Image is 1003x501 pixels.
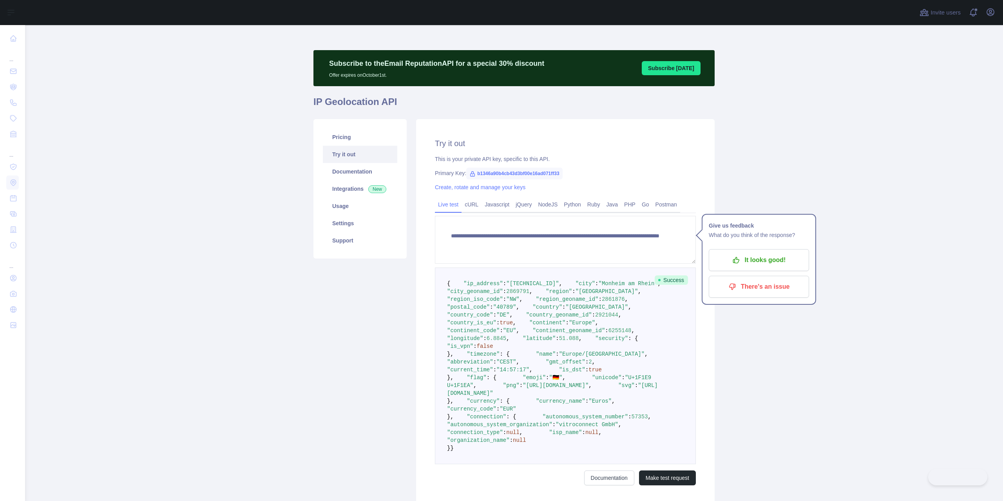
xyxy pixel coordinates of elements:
[565,320,568,326] span: :
[931,8,961,17] span: Invite users
[572,288,575,295] span: :
[588,367,602,373] span: true
[516,327,519,334] span: ,
[605,327,608,334] span: :
[628,304,631,310] span: ,
[520,429,523,436] span: ,
[536,398,585,404] span: "currency_name"
[516,359,519,365] span: ,
[603,198,621,211] a: Java
[503,327,516,334] span: "EU"
[608,327,632,334] span: 6255148
[585,398,588,404] span: :
[632,414,648,420] span: 57353
[506,414,516,420] span: : {
[435,138,696,149] h2: Try it out
[599,280,658,287] span: "Monheim am Rhein"
[510,312,513,318] span: ,
[638,288,641,295] span: ,
[506,429,520,436] span: null
[625,296,628,302] span: ,
[529,320,565,326] span: "continent"
[467,398,500,404] span: "currency"
[510,437,513,443] span: :
[435,155,696,163] div: This is your private API key, specific to this API.
[323,146,397,163] a: Try it out
[503,296,506,302] span: :
[490,304,493,310] span: :
[628,335,638,342] span: : {
[503,429,506,436] span: :
[6,254,19,269] div: ...
[447,343,473,349] span: "is_vpn"
[565,304,628,310] span: "[GEOGRAPHIC_DATA]"
[526,312,592,318] span: "country_geoname_id"
[482,198,512,211] a: Javascript
[496,359,516,365] span: "CEST"
[467,351,500,357] span: "timezone"
[447,296,503,302] span: "region_iso_code"
[467,374,486,381] span: "flag"
[323,215,397,232] a: Settings
[477,343,493,349] span: false
[496,367,529,373] span: "14:57:17"
[447,288,503,295] span: "city_geoname_id"
[323,197,397,215] a: Usage
[329,69,544,78] p: Offer expires on October 1st.
[535,198,561,211] a: NodeJS
[447,304,490,310] span: "postal_code"
[559,280,562,287] span: ,
[592,312,595,318] span: :
[523,374,546,381] span: "emoji"
[536,351,556,357] span: "name"
[447,359,493,365] span: "abbreviation"
[462,198,482,211] a: cURL
[549,429,582,436] span: "isp_name"
[652,198,680,211] a: Postman
[520,296,523,302] span: ,
[503,382,520,389] span: "png"
[447,335,483,342] span: "longitude"
[496,320,500,326] span: :
[621,198,639,211] a: PHP
[579,335,582,342] span: ,
[584,198,603,211] a: Ruby
[447,367,493,373] span: "current_time"
[645,351,648,357] span: ,
[447,437,510,443] span: "organization_name"
[467,414,506,420] span: "connection"
[473,343,476,349] span: :
[493,312,496,318] span: :
[493,359,496,365] span: :
[529,288,532,295] span: ,
[523,382,588,389] span: "[URL][DOMAIN_NAME]"
[523,335,556,342] span: "latitude"
[552,421,556,428] span: :
[463,280,503,287] span: "ip_address"
[599,429,602,436] span: ,
[447,327,500,334] span: "continent_code"
[500,351,509,357] span: : {
[506,288,529,295] span: 2869791
[585,367,588,373] span: :
[466,168,562,179] span: b1346a90b4cb43d3bf00e16ad071ff33
[595,312,618,318] span: 2921044
[576,288,638,295] span: "[GEOGRAPHIC_DATA]"
[582,429,585,436] span: :
[595,320,598,326] span: ,
[435,198,462,211] a: Live test
[500,327,503,334] span: :
[516,304,519,310] span: ,
[323,163,397,180] a: Documentation
[435,184,525,190] a: Create, rotate and manage your keys
[622,374,625,381] span: :
[536,296,599,302] span: "region_geoname_id"
[618,421,621,428] span: ,
[588,398,612,404] span: "Euros"
[313,96,715,114] h1: IP Geolocation API
[928,469,987,485] iframe: Toggle Customer Support
[639,470,696,485] button: Make test request
[450,445,453,451] span: }
[918,6,962,19] button: Invite users
[493,367,496,373] span: :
